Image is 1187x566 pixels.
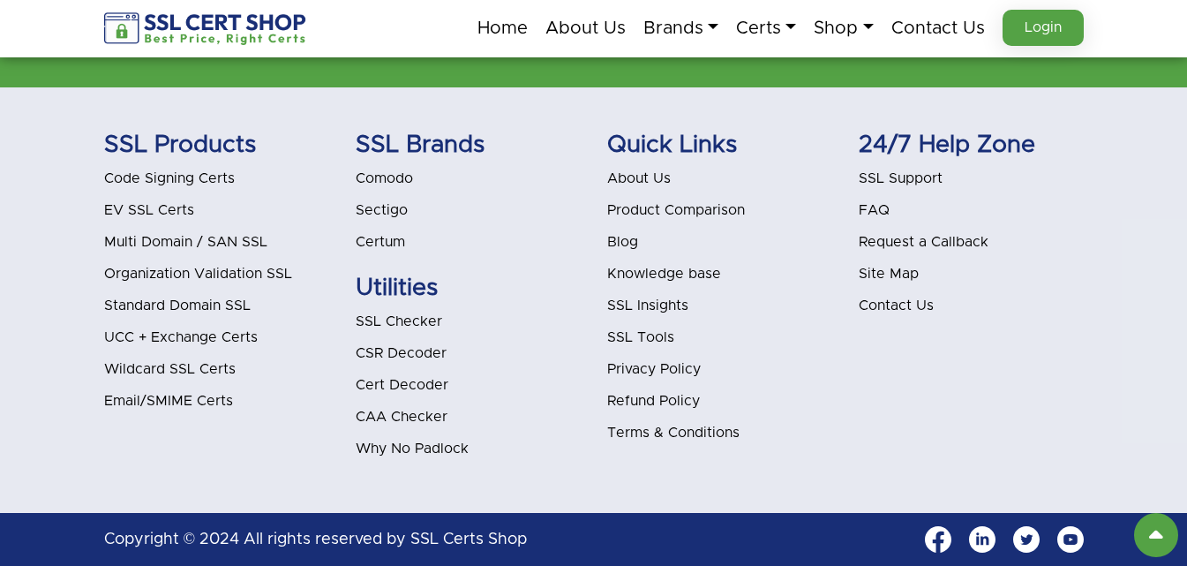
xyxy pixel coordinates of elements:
[104,171,235,185] a: Code Signing Certs
[356,203,408,217] a: Sectigo
[356,346,447,360] a: CSR Decoder
[607,362,701,376] a: Privacy Policy
[607,330,674,344] a: SSL Tools
[356,378,448,392] a: Cert Decoder
[607,171,671,185] a: About Us
[104,528,528,551] p: Copyright © 2024 All rights reserved by SSL Certs Shop
[104,235,267,249] a: Multi Domain / SAN SSL
[607,132,832,160] h5: Quick Links
[356,132,581,160] h5: SSL Brands
[859,267,919,281] a: Site Map
[104,203,194,217] a: EV SSL Certs
[104,267,292,281] a: Organization Validation SSL
[356,235,405,249] a: Certum
[477,10,528,47] a: Home
[607,426,740,440] a: Terms & Conditions
[104,12,308,45] img: sslcertshop-logo
[104,132,329,160] h5: SSL Products
[859,298,934,313] a: Contact Us
[859,235,988,249] a: Request a Callback
[104,362,236,376] a: Wildcard SSL Certs
[859,203,890,217] a: FAQ
[356,171,413,185] a: Comodo
[356,275,581,303] h5: Utilities
[104,394,233,408] a: Email/SMIME Certs
[859,132,1084,160] h5: 24/7 Help Zone
[545,10,626,47] a: About Us
[607,203,745,217] a: Product Comparison
[104,298,251,313] a: Standard Domain SSL
[356,441,469,456] a: Why No Padlock
[891,10,985,47] a: Contact Us
[356,410,447,424] a: CAA Checker
[643,10,718,47] a: Brands
[356,314,442,328] a: SSL Checker
[104,330,258,344] a: UCC + Exchange Certs
[607,267,721,281] a: Knowledge base
[607,394,700,408] a: Refund Policy
[607,298,688,313] a: SSL Insights
[814,10,873,47] a: Shop
[859,171,943,185] a: SSL Support
[736,10,796,47] a: Certs
[607,235,638,249] a: Blog
[1003,10,1084,46] a: Login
